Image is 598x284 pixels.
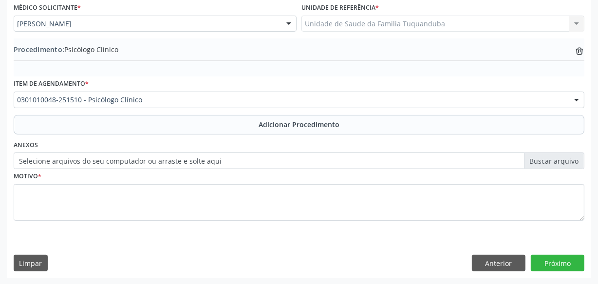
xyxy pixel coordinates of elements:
[14,44,118,55] span: Psicólogo Clínico
[14,45,64,54] span: Procedimento:
[17,19,277,29] span: [PERSON_NAME]
[14,115,584,134] button: Adicionar Procedimento
[301,0,379,16] label: Unidade de referência
[14,169,41,184] label: Motivo
[472,255,525,271] button: Anterior
[17,95,564,105] span: 0301010048-251510 - Psicólogo Clínico
[531,255,584,271] button: Próximo
[14,0,81,16] label: Médico Solicitante
[259,119,339,130] span: Adicionar Procedimento
[14,138,38,153] label: Anexos
[14,76,89,92] label: Item de agendamento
